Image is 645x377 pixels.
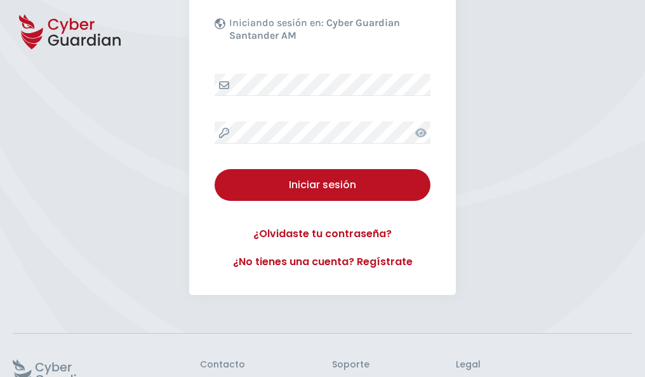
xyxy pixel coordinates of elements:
a: ¿Olvidaste tu contraseña? [215,226,430,242]
button: Iniciar sesión [215,169,430,201]
div: Iniciar sesión [224,177,421,193]
h3: Legal [456,359,632,371]
a: ¿No tienes una cuenta? Regístrate [215,254,430,270]
h3: Contacto [200,359,245,371]
h3: Soporte [332,359,369,371]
